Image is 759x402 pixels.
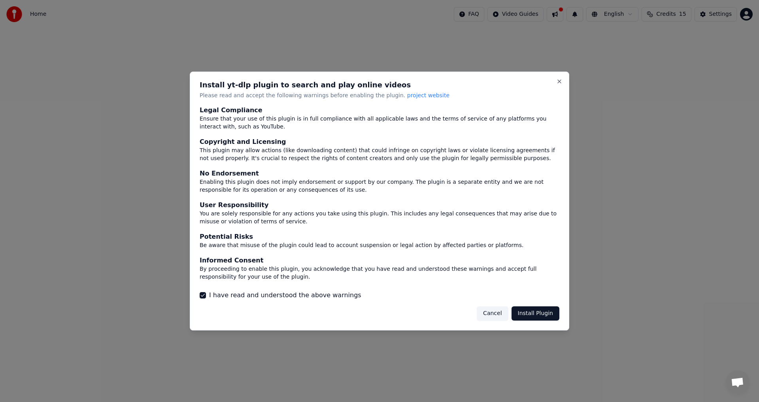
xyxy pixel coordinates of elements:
div: You are solely responsible for any actions you take using this plugin. This includes any legal co... [200,210,559,226]
h2: Install yt-dlp plugin to search and play online videos [200,81,559,89]
p: Please read and accept the following warnings before enabling the plugin. [200,92,559,100]
div: User Responsibility [200,200,559,210]
div: By proceeding to enable this plugin, you acknowledge that you have read and understood these warn... [200,265,559,281]
div: This plugin may allow actions (like downloading content) that could infringe on copyright laws or... [200,147,559,163]
span: project website [407,92,449,98]
div: Informed Consent [200,256,559,265]
div: Legal Compliance [200,106,559,115]
div: Ensure that your use of this plugin is in full compliance with all applicable laws and the terms ... [200,115,559,131]
button: Install Plugin [512,306,559,321]
div: No Endorsement [200,169,559,179]
div: Be aware that misuse of the plugin could lead to account suspension or legal action by affected p... [200,242,559,249]
label: I have read and understood the above warnings [209,291,361,300]
div: Potential Risks [200,232,559,242]
button: Cancel [477,306,508,321]
div: Enabling this plugin does not imply endorsement or support by our company. The plugin is a separa... [200,179,559,194]
div: Copyright and Licensing [200,138,559,147]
